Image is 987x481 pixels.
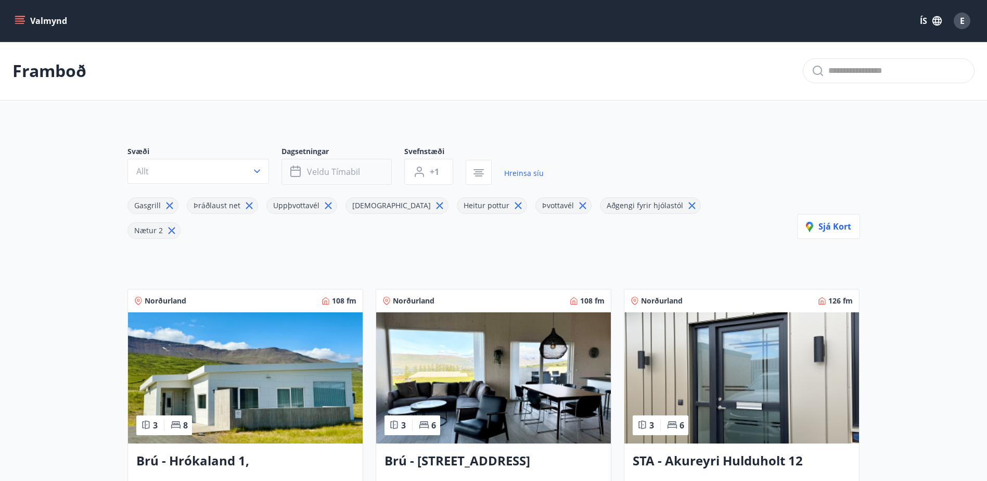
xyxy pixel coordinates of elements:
span: Veldu tímabil [307,166,360,178]
span: Norðurland [393,296,434,306]
span: [DEMOGRAPHIC_DATA] [352,200,431,210]
button: Allt [127,159,269,184]
span: 108 fm [580,296,605,306]
a: Hreinsa síu [504,162,544,185]
p: Framboð [12,59,86,82]
div: Heitur pottur [457,197,527,214]
div: Gasgrill [127,197,178,214]
span: 6 [431,420,436,431]
span: Svefnstæði [404,146,466,159]
div: [DEMOGRAPHIC_DATA] [345,197,448,214]
h3: Brú - Hrókaland 1, [GEOGRAPHIC_DATA] [136,452,354,471]
span: Uppþvottavél [273,200,319,210]
span: 6 [680,420,684,431]
span: Gasgrill [134,200,161,210]
span: E [960,15,965,27]
span: Sjá kort [806,221,851,232]
button: ÍS [914,11,947,30]
div: Þráðlaust net [187,197,258,214]
span: Heitur pottur [464,200,509,210]
span: 3 [153,420,158,431]
img: Paella dish [624,312,859,444]
span: Þráðlaust net [194,200,240,210]
div: Uppþvottavél [266,197,337,214]
span: 8 [183,420,188,431]
button: +1 [404,159,453,185]
button: E [950,8,975,33]
span: Dagsetningar [281,146,404,159]
h3: STA - Akureyri Hulduholt 12 [633,452,851,471]
span: Norðurland [641,296,683,306]
div: Þvottavél [535,197,592,214]
span: 108 fm [332,296,356,306]
span: +1 [430,166,439,178]
div: Aðgengi fyrir hjólastól [600,197,701,214]
span: Allt [136,166,149,177]
span: 126 fm [828,296,853,306]
img: Paella dish [376,312,611,444]
img: Paella dish [128,312,363,444]
span: 3 [649,420,654,431]
span: Aðgengi fyrir hjólastól [607,200,683,210]
h3: Brú - [STREET_ADDRESS] [384,452,603,471]
span: Svæði [127,146,281,159]
span: 3 [401,420,406,431]
span: Nætur 2 [134,225,163,235]
span: Norðurland [145,296,186,306]
button: Veldu tímabil [281,159,392,185]
button: menu [12,11,71,30]
button: Sjá kort [797,214,860,239]
span: Þvottavél [542,200,574,210]
div: Nætur 2 [127,222,181,239]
